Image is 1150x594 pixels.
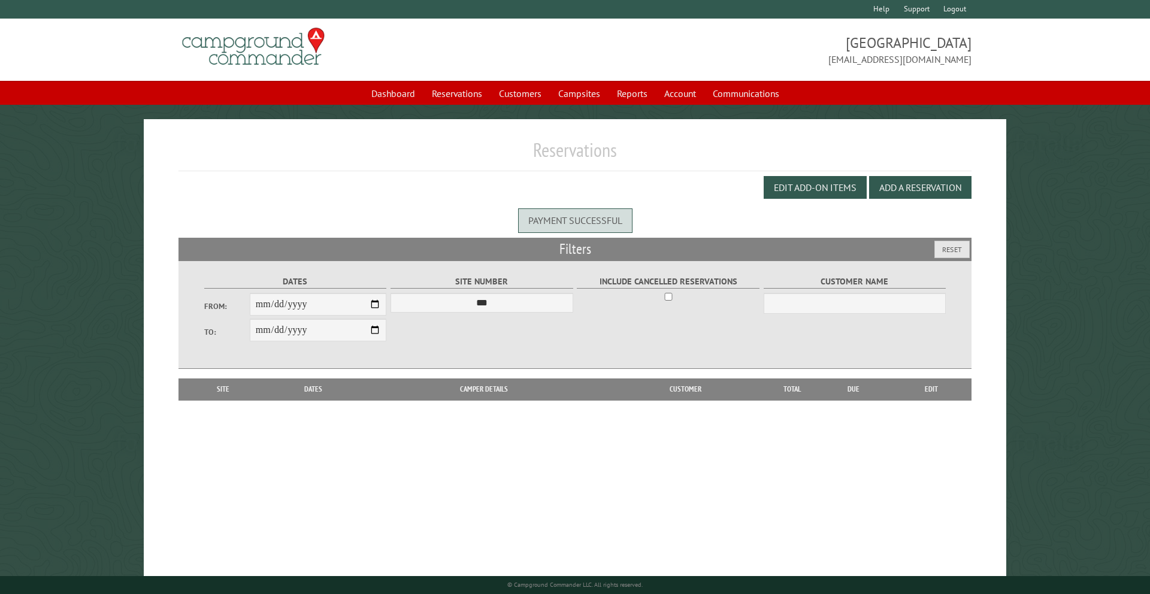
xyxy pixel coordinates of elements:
[425,82,489,105] a: Reservations
[551,82,607,105] a: Campsites
[492,82,549,105] a: Customers
[204,275,387,289] label: Dates
[178,238,972,260] h2: Filters
[657,82,703,105] a: Account
[706,82,786,105] a: Communications
[262,378,365,400] th: Dates
[575,33,972,66] span: [GEOGRAPHIC_DATA] [EMAIL_ADDRESS][DOMAIN_NAME]
[365,378,603,400] th: Camper Details
[764,176,867,199] button: Edit Add-on Items
[768,378,816,400] th: Total
[891,378,972,400] th: Edit
[610,82,655,105] a: Reports
[364,82,422,105] a: Dashboard
[391,275,573,289] label: Site Number
[204,301,250,312] label: From:
[764,275,946,289] label: Customer Name
[934,241,970,258] button: Reset
[178,23,328,70] img: Campground Commander
[184,378,262,400] th: Site
[518,208,632,232] div: Payment successful
[869,176,972,199] button: Add a Reservation
[577,275,759,289] label: Include Cancelled Reservations
[603,378,768,400] th: Customer
[816,378,891,400] th: Due
[507,581,643,589] small: © Campground Commander LLC. All rights reserved.
[178,138,972,171] h1: Reservations
[204,326,250,338] label: To:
